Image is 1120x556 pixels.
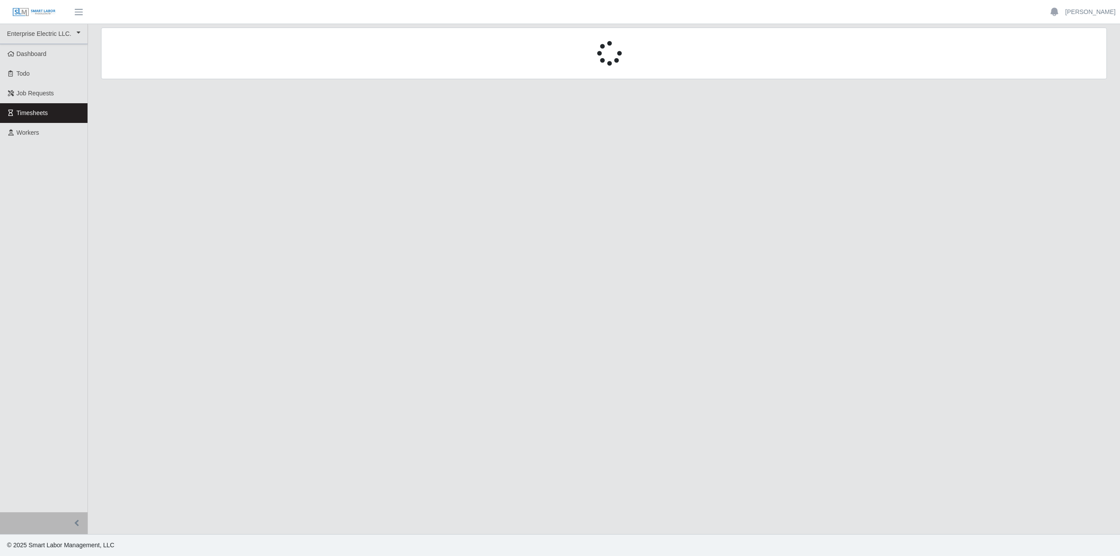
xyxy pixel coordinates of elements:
[1065,7,1116,17] a: [PERSON_NAME]
[17,129,39,136] span: Workers
[12,7,56,17] img: SLM Logo
[17,109,48,116] span: Timesheets
[17,90,54,97] span: Job Requests
[7,542,114,549] span: © 2025 Smart Labor Management, LLC
[17,50,47,57] span: Dashboard
[17,70,30,77] span: Todo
